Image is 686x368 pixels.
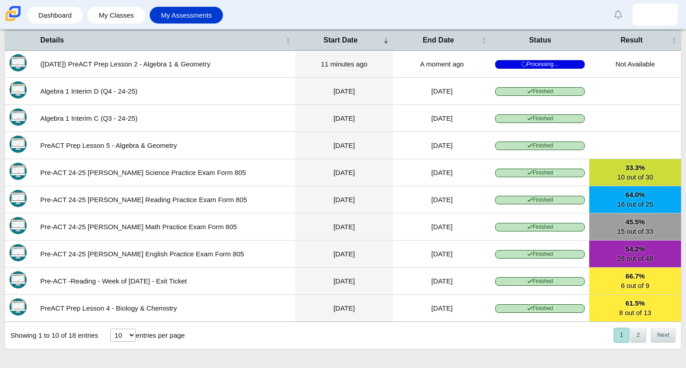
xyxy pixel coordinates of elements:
time: Jan 23, 2025 at 1:47 PM [333,277,355,285]
span: Result [594,35,669,45]
time: Jun 12, 2025 at 10:46 AM [333,87,355,95]
time: Jan 31, 2025 at 9:00 AM [333,250,355,258]
td: Pre-ACT 24-25 [PERSON_NAME] Math Practice Exam Form 805 [36,213,295,241]
time: Jun 12, 2025 at 12:12 PM [431,87,453,95]
b: 54.2% [594,244,677,254]
span: Finished [495,223,585,231]
time: Feb 11, 2025 at 11:42 AM [333,142,355,149]
span: Finished [495,114,585,123]
td: Pre-ACT -Reading - Week of [DATE] - Exit Ticket [36,268,295,295]
a: Alerts [608,5,628,24]
td: Pre-ACT 24-25 [PERSON_NAME] English Practice Exam Form 805 [36,241,295,268]
time: Jan 31, 2025 at 9:35 AM [333,223,355,231]
a: 45.5%15 out of 33 [589,213,681,240]
time: Mar 18, 2025 at 12:03 PM [431,114,453,122]
a: My Classes [92,7,141,24]
a: 66.7%6 out of 9 [589,268,681,294]
time: Jan 31, 2025 at 10:15 AM [431,223,453,231]
label: entries per page [136,331,185,339]
td: Pre-ACT 24-25 [PERSON_NAME] Reading Practice Exam Form 805 [36,186,295,213]
a: My Assessments [154,7,219,24]
img: Itembank [9,163,27,180]
b: 61.5% [594,298,677,308]
span: Finished [495,196,585,204]
time: Jan 23, 2025 at 11:35 AM [333,304,355,312]
time: Jan 23, 2025 at 1:59 PM [431,277,453,285]
time: Sep 29, 2025 at 8:26 AM [321,60,368,68]
img: Itembank [9,217,27,234]
img: Itembank [9,298,27,316]
a: 64.0%16 out of 25 [589,186,681,213]
span: Finished [495,169,585,177]
a: Carmen School of Science & Technology [4,17,23,24]
time: Jan 31, 2025 at 10:31 AM [333,196,355,203]
span: Finished [495,142,585,150]
td: Pre-ACT 24-25 [PERSON_NAME] Science Practice Exam Form 805 [36,159,295,186]
time: Mar 18, 2025 at 11:11 AM [333,114,355,122]
b: 33.3% [594,163,677,172]
a: 54.2%26 out of 48 [589,241,681,267]
td: Not Available [589,51,681,78]
div: Showing 1 to 10 of 18 entries [5,322,98,349]
nav: pagination [613,328,676,343]
img: Itembank [9,271,27,288]
span: End Date : Activate to sort [481,36,486,45]
img: Itembank [9,190,27,207]
span: Status [495,35,585,45]
img: Itembank [9,109,27,126]
td: ([DATE]) PreACT Prep Lesson 2 - Algebra 1 & Geometry [36,51,295,78]
span: Processing… [495,60,585,69]
time: Jan 31, 2025 at 9:29 AM [431,250,453,258]
span: Finished [495,277,585,286]
span: Start Date [300,35,381,45]
time: Sep 29, 2025 at 8:37 AM [420,60,464,68]
td: Algebra 1 Interim C (Q3 - 24-25) [36,105,295,132]
span: Finished [495,304,585,313]
a: 61.5%8 out of 13 [589,295,681,321]
span: Finished [495,250,585,259]
time: Jan 31, 2025 at 11:10 AM [333,169,355,176]
time: Jan 23, 2025 at 11:54 AM [431,304,453,312]
a: 33.3%10 out of 30 [589,159,681,186]
span: Details : Activate to sort [285,36,291,45]
time: Feb 11, 2025 at 12:02 PM [431,142,453,149]
img: qorri.sumbry.ty8M0Z [648,7,662,22]
img: Itembank [9,244,27,261]
button: Next [651,328,676,343]
img: Itembank [9,54,27,71]
button: 2 [630,328,646,343]
a: qorri.sumbry.ty8M0Z [633,4,678,25]
td: Algebra 1 Interim D (Q4 - 24-25) [36,78,295,105]
img: Carmen School of Science & Technology [4,4,23,23]
b: 45.5% [594,217,677,226]
td: PreACT Prep Lesson 5 - Algebra & Geometry [36,132,295,159]
b: 64.0% [594,190,677,199]
span: Details [40,35,284,45]
span: End Date [397,35,479,45]
b: 66.7% [594,271,677,281]
img: Itembank [9,81,27,99]
time: Jan 31, 2025 at 11:05 AM [431,196,453,203]
span: Finished [495,87,585,96]
span: Result : Activate to sort [671,36,677,45]
time: Jan 31, 2025 at 11:38 AM [431,169,453,176]
td: PreACT Prep Lesson 4 - Biology & Chemistry [36,295,295,322]
a: Dashboard [32,7,78,24]
img: Itembank [9,136,27,153]
span: Start Date : Activate to remove sorting [383,36,388,45]
button: 1 [614,328,629,343]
